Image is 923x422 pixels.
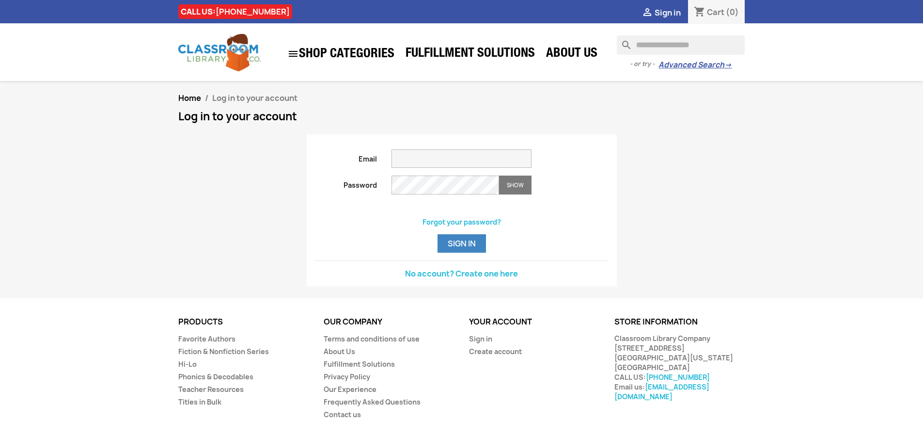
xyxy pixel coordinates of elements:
a: About Us [541,45,602,64]
a: Your account [469,316,532,327]
span: Log in to your account [212,93,297,103]
a: Forgot your password? [422,217,501,227]
a: Fulfillment Solutions [324,359,395,369]
a: [PHONE_NUMBER] [216,6,290,17]
h1: Log in to your account [178,111,745,122]
a:  Sign in [641,7,681,18]
i: search [617,35,628,47]
a: SHOP CATEGORIES [282,43,399,65]
a: Contact us [324,410,361,419]
div: CALL US: [178,4,292,19]
a: About Us [324,347,355,356]
a: [PHONE_NUMBER] [646,373,710,382]
a: Advanced Search→ [658,60,732,70]
input: Search [617,35,745,55]
a: Sign in [469,334,492,343]
span: Cart [707,7,724,17]
input: Password input [391,176,499,195]
a: Phonics & Decodables [178,372,253,381]
a: Our Experience [324,385,376,394]
p: Products [178,318,309,326]
a: Titles in Bulk [178,397,221,406]
a: [EMAIL_ADDRESS][DOMAIN_NAME] [614,382,709,401]
i:  [287,48,299,60]
img: Classroom Library Company [178,34,261,71]
a: No account? Create one here [405,268,518,279]
span: - or try - [630,59,658,69]
i: shopping_cart [694,7,705,18]
a: Hi-Lo [178,359,197,369]
p: Our company [324,318,454,326]
a: Privacy Policy [324,372,370,381]
a: Fiction & Nonfiction Series [178,347,269,356]
i:  [641,7,653,19]
a: Teacher Resources [178,385,244,394]
a: Favorite Authors [178,334,235,343]
span: Sign in [655,7,681,18]
a: Home [178,93,201,103]
a: Terms and conditions of use [324,334,420,343]
span: (0) [726,7,739,17]
div: Classroom Library Company [STREET_ADDRESS] [GEOGRAPHIC_DATA][US_STATE] [GEOGRAPHIC_DATA] CALL US:... [614,334,745,402]
p: Store information [614,318,745,326]
button: Sign in [438,234,486,253]
a: Create account [469,347,522,356]
a: Fulfillment Solutions [401,45,540,64]
span: → [724,60,732,70]
label: Email [307,149,385,164]
a: Frequently Asked Questions [324,397,421,406]
button: Show [499,176,532,195]
label: Password [307,176,385,190]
